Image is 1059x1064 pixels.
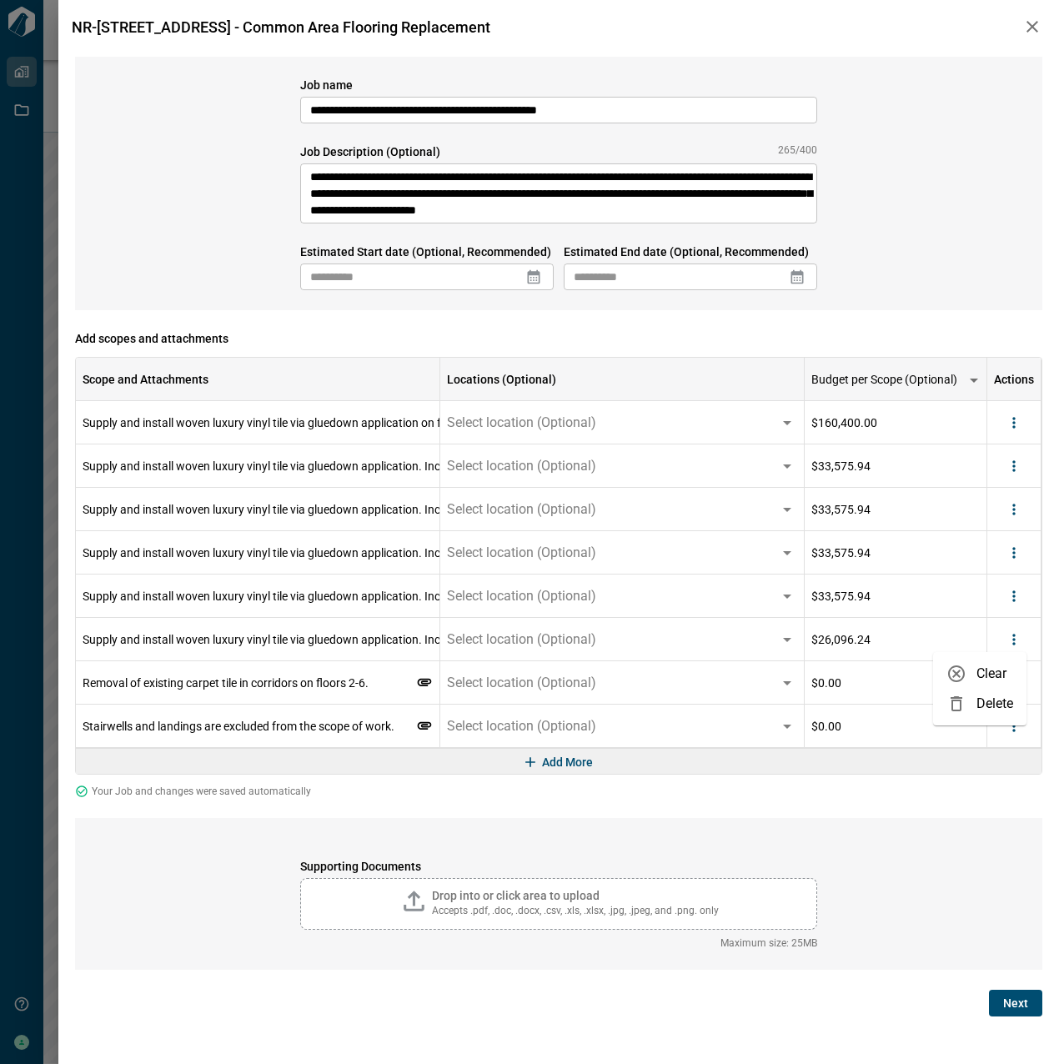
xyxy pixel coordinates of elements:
[989,990,1042,1016] button: Next
[1001,410,1026,435] button: more
[542,754,593,770] span: Add More
[1001,497,1026,522] button: more
[447,501,596,518] span: Select location (Optional)
[447,358,556,401] div: Locations (Optional)
[519,749,600,775] button: Add More
[811,414,877,431] span: $160,400.00
[447,414,596,431] span: Select location (Optional)
[300,77,817,93] span: Job name
[447,458,596,474] span: Select location (Optional)
[811,501,871,518] span: $33,575.94
[447,545,596,561] span: Select location (Optional)
[933,659,1026,689] li: Clear
[300,858,817,875] span: Supporting Documents
[83,633,612,646] span: Supply and install woven luxury vinyl tile via gluedown application. Includes demo of existing ca...
[92,785,311,798] span: Your Job and changes were saved automatically
[432,904,719,917] span: Accepts .pdf, .doc, .docx, .csv, .xls, .xlsx, .jpg, .jpeg, and .png. only
[68,18,490,36] span: NR-[STREET_ADDRESS] - Common Area Flooring Replacement
[76,358,440,401] div: Scope and Attachments
[83,358,208,401] div: Scope and Attachments
[432,889,600,902] span: Drop into or click area to upload
[994,358,1034,401] div: Actions
[778,143,817,160] span: 265/400
[933,689,1026,719] li: Delete
[440,358,805,401] div: Locations (Optional)
[811,371,957,388] span: Budget per Scope (Optional)
[83,676,369,690] span: Removal of existing carpet tile in corridors on floors 2-6.
[811,588,871,605] span: $33,575.94
[811,545,871,561] span: $33,575.94
[447,718,596,735] span: Select location (Optional)
[75,330,1042,347] span: Add scopes and attachments
[811,718,841,735] span: $0.00
[811,458,871,474] span: $33,575.94
[83,546,612,560] span: Supply and install woven luxury vinyl tile via gluedown application. Includes demo of existing ca...
[83,416,892,429] span: Supply and install woven luxury vinyl tile via gluedown application on floors 2-6. Includes demo ...
[1003,995,1028,1011] span: Next
[83,720,394,733] span: Stairwells and landings are excluded from the scope of work.
[957,364,991,397] button: more
[1001,584,1026,609] button: more
[1001,714,1026,739] button: more
[447,588,596,605] span: Select location (Optional)
[300,243,554,260] span: Estimated Start date (Optional, Recommended)
[811,675,841,691] span: $0.00
[447,631,596,648] span: Select location (Optional)
[83,459,612,473] span: Supply and install woven luxury vinyl tile via gluedown application. Includes demo of existing ca...
[1001,454,1026,479] button: more
[83,590,612,603] span: Supply and install woven luxury vinyl tile via gluedown application. Includes demo of existing ca...
[83,503,612,516] span: Supply and install woven luxury vinyl tile via gluedown application. Includes demo of existing ca...
[300,936,817,950] span: Maximum size: 25MB
[933,652,1026,725] ul: more
[1001,540,1026,565] button: more
[987,358,1041,401] div: Actions
[811,631,871,648] span: $26,096.24
[447,675,596,691] span: Select location (Optional)
[564,243,817,260] span: Estimated End date (Optional, Recommended)
[1001,627,1026,652] button: more
[300,143,440,160] span: Job Description (Optional)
